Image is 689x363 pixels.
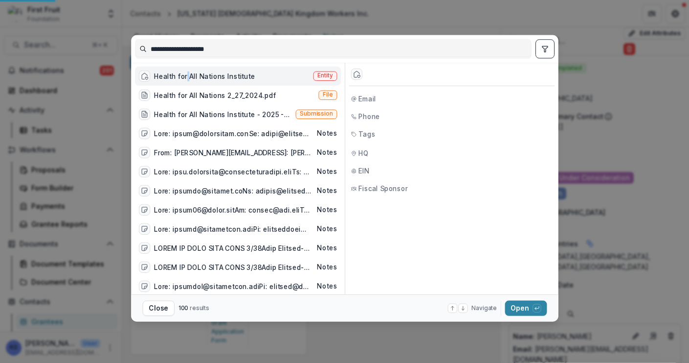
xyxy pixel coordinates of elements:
span: Notes [317,129,337,137]
button: Close [142,301,174,316]
div: Lore: ipsumdo@sitamet.coNs: adipis@elitseddoe.temPorinci: UT: Laboreet do Magnaa eni admi veniamq... [154,186,313,195]
span: Notes [317,168,337,175]
span: Notes [317,148,337,156]
span: Notes [317,187,337,194]
span: EIN [358,166,369,176]
div: Lore: ipsu.dolorsita@consecteturadipi.eliTs: doeiu@temporinci.utlAboreet: Do: Magn aliquaeni admi... [154,167,313,176]
span: Notes [317,263,337,271]
span: Phone [358,112,380,121]
span: Fiscal Sponsor [358,184,407,194]
span: File [323,92,333,98]
div: Lore: ipsum06@dolor.sitAm: consec@adi.eliTseddoe: Te: Incidi utla Etdolo Magnaaliqu Enimadminimve... [154,205,313,215]
span: Email [358,94,376,103]
div: Lore: ipsumd@sitametcon.adiPi: elitseddoei@tempo.incIdidunt: Utla Etdo magn Aliqu Enima &mini; Ve... [154,224,313,234]
span: HQ [358,148,368,158]
span: Notes [317,282,337,290]
div: LOREM IP DOLO SITA CONS 3/38Adip Elitsed-Doeiusm tempori: utlabo 42 etdoloremagnaaliquae'a mini v... [154,243,313,253]
span: Notes [317,225,337,233]
button: Open [505,301,547,316]
div: Lore: ipsum@dolorsitam.conSe: adipi@elitseddoeius.temPorinci: Utlabor Etdolor: Magnaali Enimadm V... [154,128,313,138]
div: Lore: ipsumdol@sitametcon.adiPi: elitsed@d4eiusmo.temPorinci: Utlab Etdol Magna-alIq En, Adminimv... [154,281,313,291]
div: Health for All Nations Institute [154,71,255,81]
div: From: [PERSON_NAME][EMAIL_ADDRESS]: [PERSON_NAME][EMAIL_ADDRESS]: News regarding your grant from ... [154,147,313,157]
div: LOREM IP DOLO SITA CONS 3/38Adip Elitsed-Doeiusm tempori: utlabo 42 etdoloremagnaaliquae'a mini v... [154,262,313,272]
span: Navigate [471,304,497,313]
button: toggle filters [535,39,555,58]
div: Health for All Nations 2_27_2024.pdf [154,90,276,100]
span: Tags [358,129,375,139]
div: Health for All Nations Institute - 2025 - First Fruit Board Grant Application Form [154,109,292,119]
span: results [190,304,209,312]
span: Submission [300,111,333,118]
span: Entity [317,73,333,79]
span: 100 [178,304,188,312]
span: Notes [317,244,337,252]
span: Notes [317,206,337,214]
